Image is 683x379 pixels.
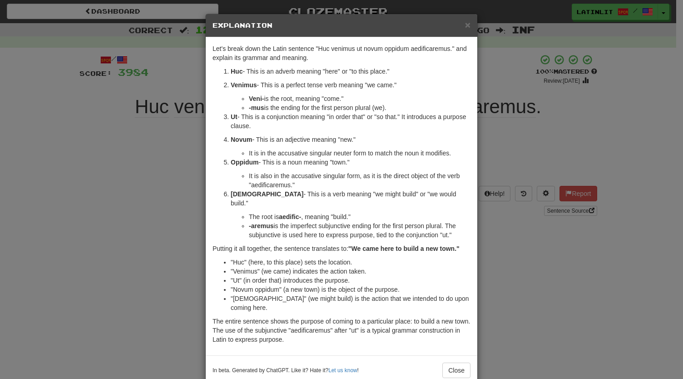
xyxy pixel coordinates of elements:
p: - This is a noun meaning "town." [231,158,470,167]
strong: aedific- [279,213,301,220]
strong: Novum [231,136,252,143]
small: In beta. Generated by ChatGPT. Like it? Hate it? ! [213,367,359,374]
li: is the imperfect subjunctive ending for the first person plural. The subjunctive is used here to ... [249,221,470,239]
strong: [DEMOGRAPHIC_DATA] [231,190,303,198]
button: Close [465,20,470,30]
li: "Ut" (in order that) introduces the purpose. [231,276,470,285]
p: Putting it all together, the sentence translates to: [213,244,470,253]
li: "Novum oppidum" (a new town) is the object of the purpose. [231,285,470,294]
strong: "We came here to build a new town." [348,245,460,252]
p: - This is an adjective meaning "new." [231,135,470,144]
button: Close [442,363,470,378]
p: The entire sentence shows the purpose of coming to a particular place: to build a new town. The u... [213,317,470,344]
p: Let's break down the Latin sentence "Huc venimus ut novum oppidum aedificaremus." and explain its... [213,44,470,62]
span: × [465,20,470,30]
h5: Explanation [213,21,470,30]
strong: -aremus [249,222,273,229]
p: - This is a conjunction meaning "in order that" or "so that." It introduces a purpose clause. [231,112,470,130]
li: "[DEMOGRAPHIC_DATA]" (we might build) is the action that we intended to do upon coming here. [231,294,470,312]
strong: Venimus [231,81,257,89]
li: is the ending for the first person plural (we). [249,103,470,112]
p: - This is an adverb meaning "here" or "to this place." [231,67,470,76]
strong: Oppidum [231,159,258,166]
strong: Huc [231,68,243,75]
strong: -mus [249,104,264,111]
li: "Huc" (here, to this place) sets the location. [231,258,470,267]
strong: Veni- [249,95,264,102]
li: is the root, meaning "come." [249,94,470,103]
li: "Venimus" (we came) indicates the action taken. [231,267,470,276]
li: It is also in the accusative singular form, as it is the direct object of the verb "aedificaremus." [249,171,470,189]
li: The root is , meaning "build." [249,212,470,221]
strong: Ut [231,113,238,120]
p: - This is a verb meaning "we might build" or "we would build." [231,189,470,208]
li: It is in the accusative singular neuter form to match the noun it modifies. [249,149,470,158]
p: - This is a perfect tense verb meaning "we came." [231,80,470,90]
a: Let us know [328,367,357,374]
